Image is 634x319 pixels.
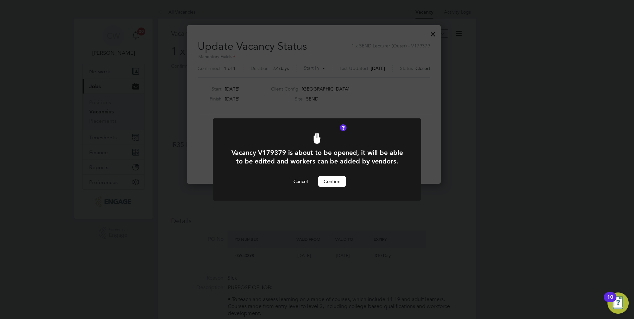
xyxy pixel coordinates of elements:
button: Confirm [318,176,346,187]
h1: Vacancy V179379 is about to be opened, it will be able to be edited and workers can be added by v... [231,148,403,165]
button: Cancel [288,176,313,187]
button: Open Resource Center, 10 new notifications [607,292,629,314]
button: Vacancy Status Definitions [340,124,347,131]
div: 10 [607,297,613,306]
